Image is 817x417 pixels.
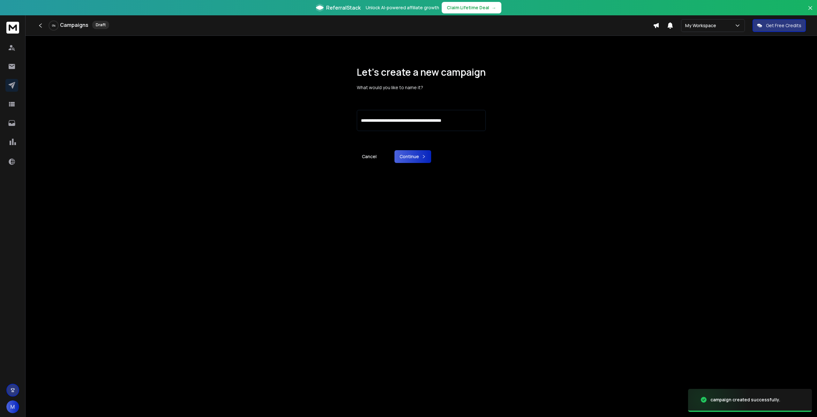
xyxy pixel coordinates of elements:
[357,66,486,78] h1: Let’s create a new campaign
[92,21,109,29] div: Draft
[6,400,19,413] button: M
[394,150,431,163] button: Continue
[357,150,382,163] a: Cancel
[685,22,719,29] p: My Workspace
[710,397,780,403] div: campaign created successfully.
[357,84,486,91] p: What would you like to name it?
[442,2,501,13] button: Claim Lifetime Deal→
[366,4,439,11] p: Unlock AI-powered affiliate growth
[766,22,801,29] p: Get Free Credits
[60,21,88,29] h1: Campaigns
[492,4,496,11] span: →
[52,24,56,27] p: 0 %
[326,4,361,12] span: ReferralStack
[806,4,814,19] button: Close banner
[753,19,806,32] button: Get Free Credits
